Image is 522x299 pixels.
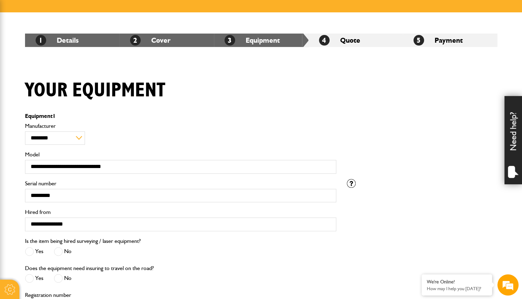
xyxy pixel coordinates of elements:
[214,34,308,47] li: Equipment
[112,197,117,203] span: More actions
[25,152,336,157] label: Model
[25,238,141,244] label: Is the item being hired surveying / laser equipment?
[9,98,118,134] div: 12:09 PM
[25,79,165,102] h1: Your equipment
[130,36,171,44] a: 2Cover
[4,205,134,231] textarea: Type your message and hit 'Enter'
[122,214,129,221] span: Attach a file
[12,163,129,168] div: [PERSON_NAME]
[54,274,72,283] label: No
[116,4,133,20] div: Minimize live chat window
[62,145,129,159] div: 12:09 PM
[25,247,43,256] label: Yes
[63,86,78,94] span: (Edited)
[53,113,56,119] span: 1
[14,101,113,132] span: You can find our Short-Term Hired-In Plant Insurance here
[413,35,424,46] span: 5
[36,36,79,44] a: 1Details
[25,265,154,271] label: Does the equipment need insuring to travel on the road?
[25,274,43,283] label: Yes
[8,39,18,49] div: Navigation go back
[12,139,125,144] div: Elfed
[14,62,113,94] span: we can offer road risks cover, so effectively it's comprehensive cover - all the short-term polic...
[25,292,176,298] label: Registration number
[14,173,113,188] span: Have I answered all of your questions [DATE]?
[25,113,336,119] p: Equipment
[130,35,141,46] span: 2
[308,34,403,47] li: Quote
[14,125,70,131] a: [URL][DOMAIN_NAME]
[9,60,118,96] div: 12:08 PM
[504,96,522,184] div: Need help?
[9,170,118,191] div: 12:09 PM
[9,192,118,237] div: 12:51 PM
[403,34,497,47] li: Payment
[427,286,487,291] p: How may I help you today?
[67,148,124,156] span: great I'll take a look now
[225,35,235,46] span: 3
[54,247,72,256] label: No
[47,40,129,49] div: Steve
[25,181,336,186] label: Serial number
[427,279,487,285] div: We're Online!
[25,209,336,215] label: Hired from
[111,214,118,221] span: Send voice message
[36,35,46,46] span: 1
[319,35,330,46] span: 4
[25,123,336,129] label: Manufacturer
[121,197,129,203] span: End chat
